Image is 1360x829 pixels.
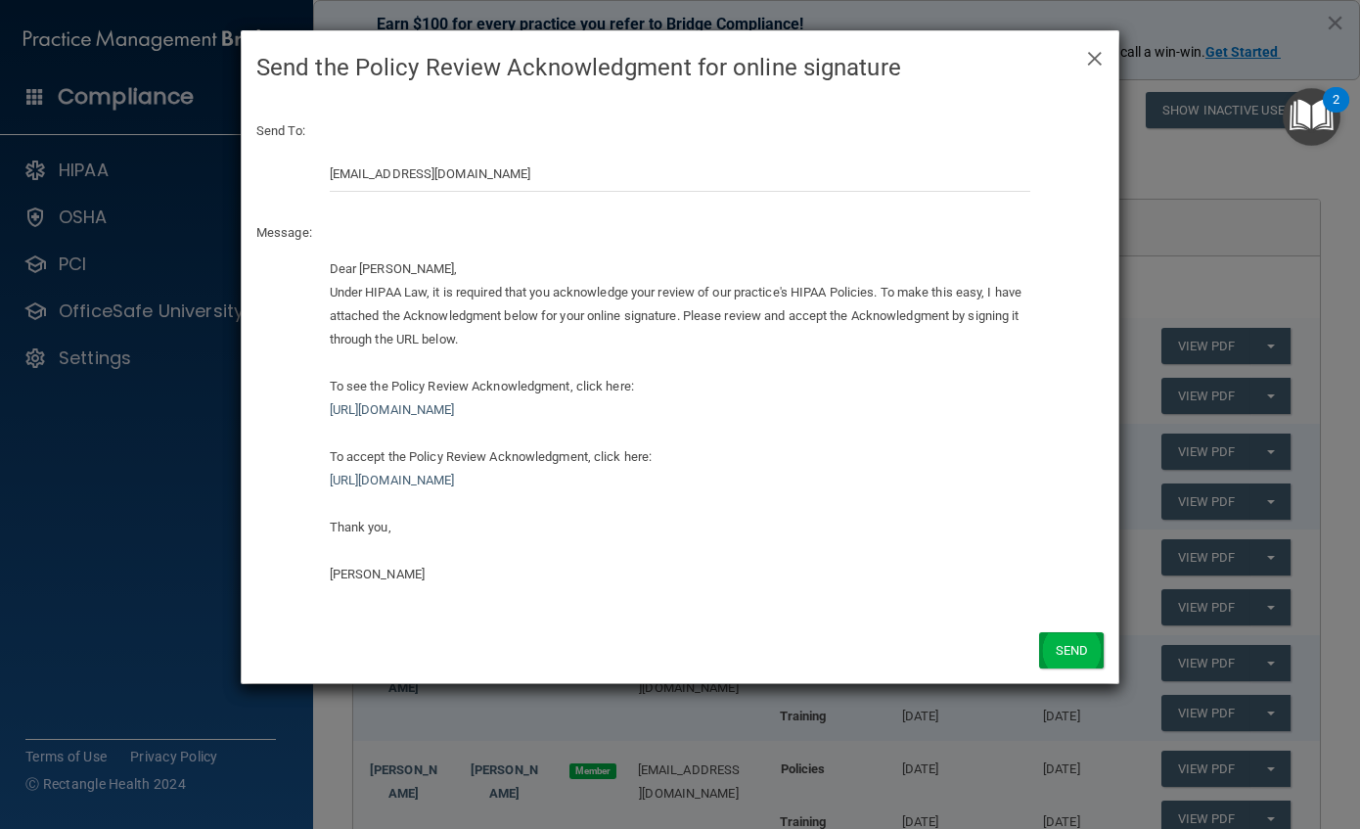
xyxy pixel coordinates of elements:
button: Send [1039,632,1104,668]
div: 2 [1333,100,1339,125]
input: Email Address [330,156,1031,192]
a: [URL][DOMAIN_NAME] [330,402,455,417]
p: Send To: [256,119,1104,143]
div: Dear [PERSON_NAME], Under HIPAA Law, it is required that you acknowledge your review of our pract... [330,257,1031,586]
p: Message: [256,221,1104,245]
h4: Send the Policy Review Acknowledgment for online signature [256,46,1104,89]
button: Open Resource Center, 2 new notifications [1283,88,1340,146]
span: × [1086,36,1104,75]
a: [URL][DOMAIN_NAME] [330,473,455,487]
